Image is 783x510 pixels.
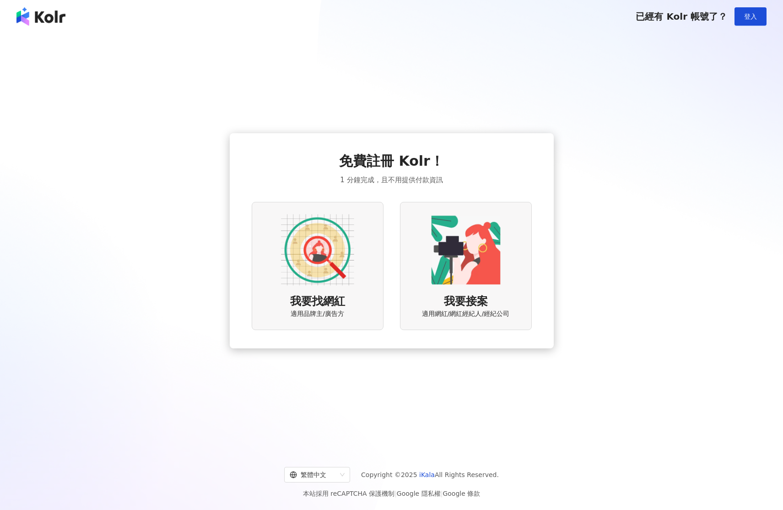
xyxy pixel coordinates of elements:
[429,213,502,287] img: KOL identity option
[422,309,509,319] span: 適用網紅/網紅經紀人/經紀公司
[444,294,488,309] span: 我要接案
[281,213,354,287] img: AD identity option
[339,152,444,171] span: 免費註冊 Kolr！
[303,488,480,499] span: 本站採用 reCAPTCHA 保護機制
[290,467,336,482] div: 繁體中文
[443,490,480,497] a: Google 條款
[397,490,441,497] a: Google 隱私權
[441,490,443,497] span: |
[361,469,499,480] span: Copyright © 2025 All Rights Reserved.
[340,174,443,185] span: 1 分鐘完成，且不用提供付款資訊
[744,13,757,20] span: 登入
[419,471,435,478] a: iKala
[394,490,397,497] span: |
[734,7,767,26] button: 登入
[636,11,727,22] span: 已經有 Kolr 帳號了？
[290,294,345,309] span: 我要找網紅
[16,7,65,26] img: logo
[291,309,344,319] span: 適用品牌主/廣告方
